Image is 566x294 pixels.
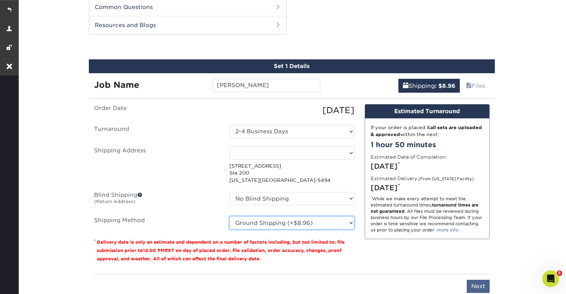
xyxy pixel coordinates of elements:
label: Estimated Delivery: [371,175,474,182]
h2: Resources and Blogs [89,16,286,34]
label: Turnaround [89,125,224,138]
small: (From [US_STATE] Facility) [419,177,474,181]
a: Shipping: $8.96 [398,79,460,93]
div: [DATE] [371,161,484,171]
div: [DATE] [371,183,484,193]
a: Files [462,79,490,93]
div: 1 hour 50 minutes [371,140,484,150]
span: files [466,83,472,89]
div: [DATE] [224,104,360,117]
b: : $8.96 [435,83,455,89]
label: Estimated Date of Completion: [371,153,447,160]
small: Delivery date is only an estimate and dependent on a number of factors including, but not limited... [97,240,345,261]
strong: turnaround times are not guaranteed [371,202,479,214]
input: Next [467,280,490,293]
iframe: Intercom live chat [542,270,559,287]
label: Shipping Address [89,146,224,184]
span: 12:00 PM [143,248,165,253]
span: 5 [557,270,562,276]
div: Set 1 Details [89,59,495,73]
input: Enter a job name [212,79,320,92]
label: Blind Shipping [89,192,224,208]
a: more info [437,227,458,233]
small: (Return Address) [94,199,135,204]
label: Order Date [89,104,224,117]
span: shipping [403,83,408,89]
div: If your order is placed & within the next: [371,124,484,138]
div: While we make every attempt to meet the estimated turnaround times; . All files must be reviewed ... [371,196,484,233]
div: Estimated Turnaround [365,104,489,118]
strong: Job Name [94,80,139,90]
label: Shipping Method [89,216,224,229]
p: [STREET_ADDRESS] Ste 200 [US_STATE][GEOGRAPHIC_DATA]-5494 [229,162,354,184]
